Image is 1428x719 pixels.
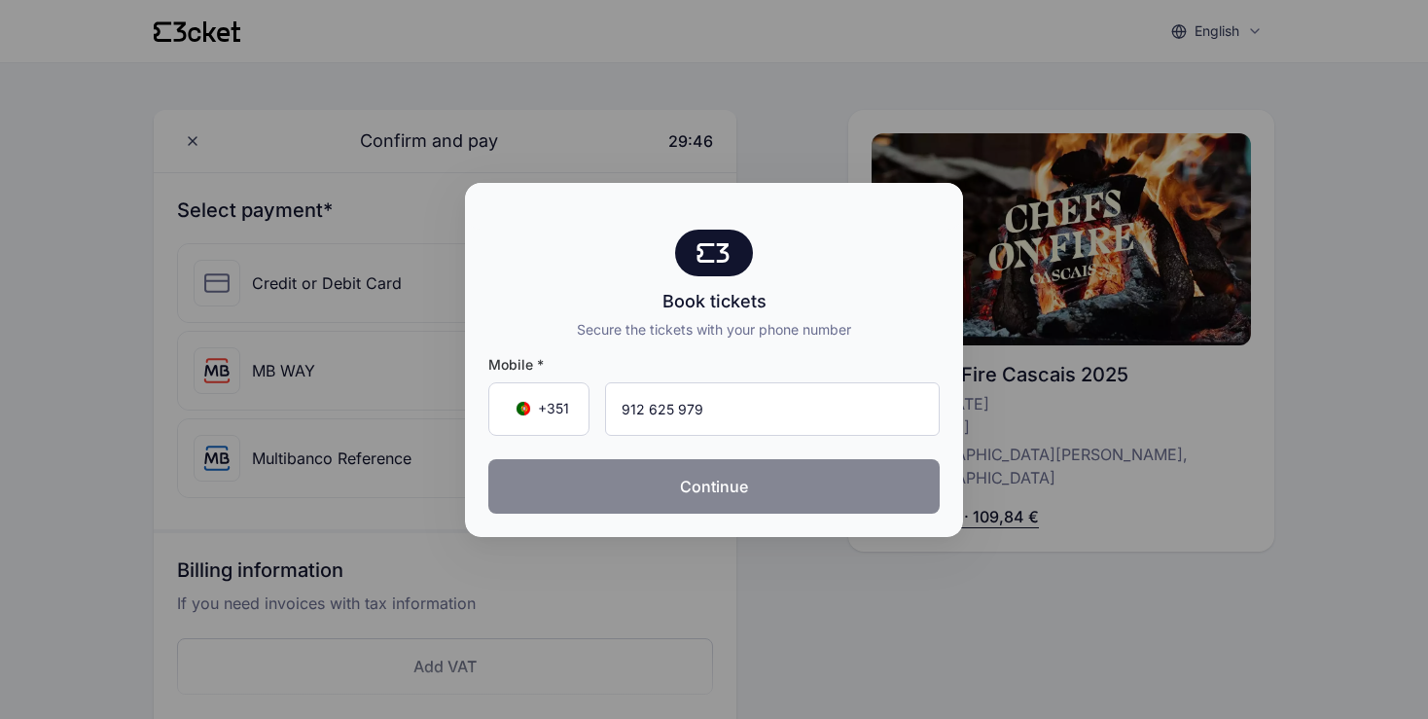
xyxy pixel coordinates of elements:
div: Country Code Selector [488,382,589,436]
div: Book tickets [577,288,851,315]
div: Secure the tickets with your phone number [577,319,851,340]
span: +351 [538,399,569,418]
span: Mobile * [488,355,940,375]
button: Continue [488,459,940,514]
input: Mobile [605,382,940,436]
